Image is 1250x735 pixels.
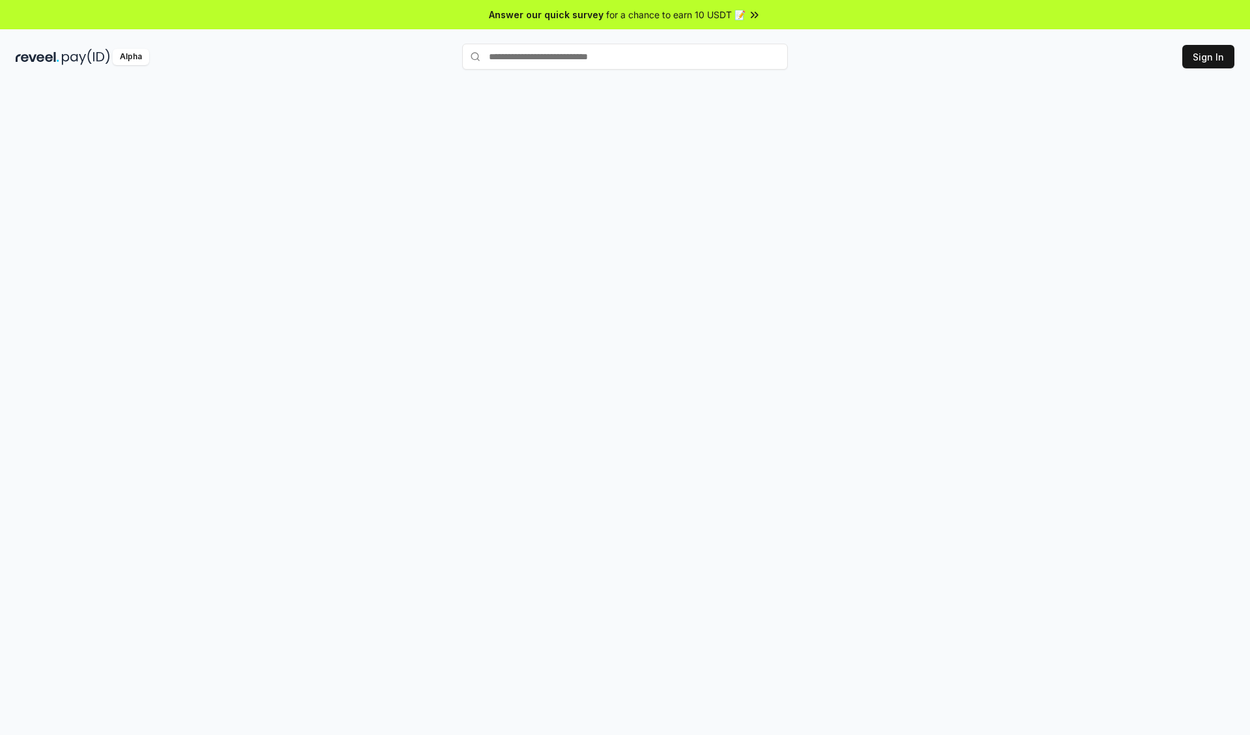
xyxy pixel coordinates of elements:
img: reveel_dark [16,49,59,65]
div: Alpha [113,49,149,65]
img: pay_id [62,49,110,65]
span: Answer our quick survey [489,8,604,21]
button: Sign In [1182,45,1234,68]
span: for a chance to earn 10 USDT 📝 [606,8,745,21]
